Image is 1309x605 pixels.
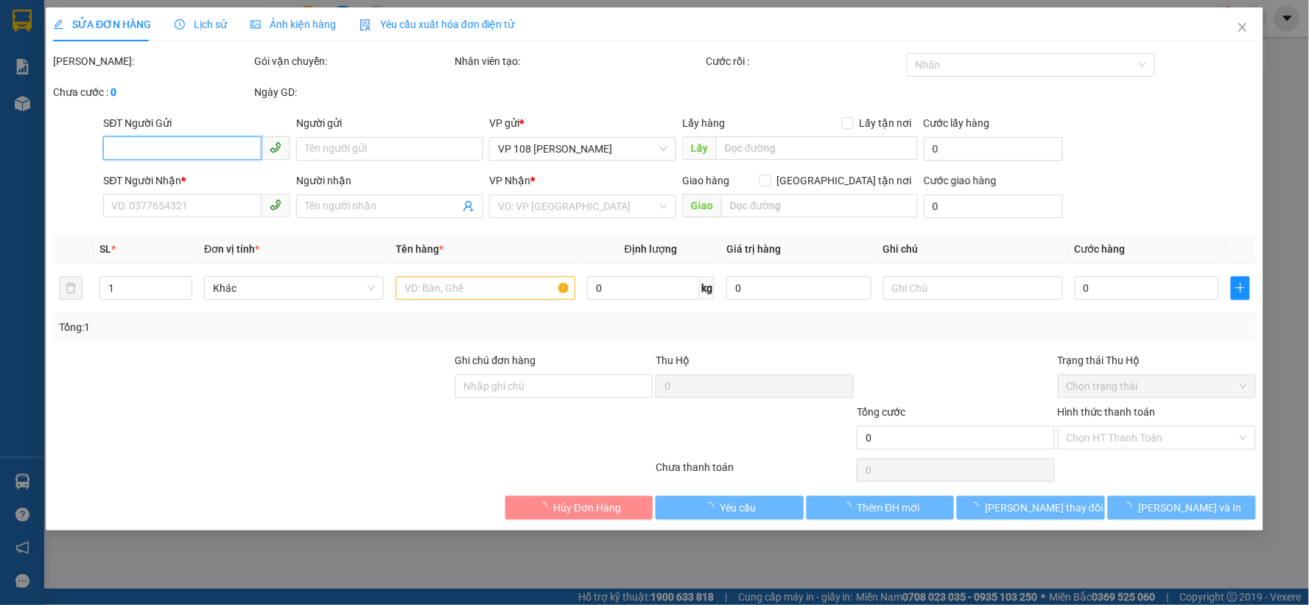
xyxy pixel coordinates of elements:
div: Người gửi [296,115,483,131]
span: loading [969,502,986,512]
img: icon [359,19,371,31]
span: picture [250,19,261,29]
div: Chưa cước : [53,84,251,100]
span: Chọn trạng thái [1067,375,1247,397]
span: Yêu cầu xuất hóa đơn điện tử [359,18,515,30]
span: loading [841,502,857,512]
span: Lấy hàng [683,117,726,129]
div: Chưa thanh toán [654,459,855,485]
span: Hủy Đơn Hàng [553,500,621,516]
label: Ghi chú đơn hàng [455,354,536,366]
span: kg [700,276,715,300]
span: phone [270,141,281,153]
div: SĐT Người Gửi [103,115,290,131]
input: Dọc đường [722,194,919,217]
div: Gói vận chuyển: [254,53,452,69]
span: edit [53,19,63,29]
button: Close [1222,7,1263,49]
span: loading [537,502,553,512]
span: Thêm ĐH mới [857,500,920,516]
span: clock-circle [175,19,185,29]
input: Ghi chú đơn hàng [455,374,653,398]
div: VP gửi [490,115,677,131]
span: Yêu cầu [720,500,756,516]
span: Giao [683,194,722,217]
span: [PERSON_NAME] thay đổi [986,500,1103,516]
input: Dọc đường [717,136,919,160]
label: Hình thức thanh toán [1058,406,1156,418]
span: Ảnh kiện hàng [250,18,336,30]
div: Người nhận [296,172,483,189]
span: close [1237,21,1249,33]
span: Định lượng [625,243,677,255]
label: Cước lấy hàng [924,117,990,129]
button: delete [59,276,83,300]
span: [PERSON_NAME] và In [1139,500,1242,516]
div: Trạng thái Thu Hộ [1058,352,1256,368]
span: Giá trị hàng [726,243,781,255]
input: Ghi Chú [883,276,1063,300]
span: plus [1232,282,1249,294]
div: SĐT Người Nhận [103,172,290,189]
span: phone [270,199,281,211]
div: Ngày GD: [254,84,452,100]
span: SL [99,243,111,255]
span: Lịch sử [175,18,227,30]
span: SỬA ĐƠN HÀNG [53,18,151,30]
input: VD: Bàn, Ghế [396,276,575,300]
span: user-add [463,200,475,212]
span: Tổng cước [857,406,905,418]
span: VP Nhận [490,175,531,186]
span: Cước hàng [1075,243,1126,255]
input: Cước giao hàng [924,195,1063,218]
span: loading [703,502,720,512]
button: [PERSON_NAME] thay đổi [958,496,1106,520]
div: Cước rồi : [706,53,905,69]
span: Lấy tận nơi [854,115,918,131]
span: Thu Hộ [656,354,689,366]
button: [PERSON_NAME] và In [1108,496,1256,520]
button: Hủy Đơn Hàng [505,496,653,520]
span: Lấy [683,136,717,160]
span: loading [1123,502,1139,512]
span: Giao hàng [683,175,730,186]
b: 0 [110,86,116,98]
span: Khác [213,277,375,299]
button: Thêm ĐH mới [807,496,955,520]
span: Đơn vị tính [204,243,259,255]
span: [GEOGRAPHIC_DATA] tận nơi [771,172,918,189]
th: Ghi chú [877,235,1069,264]
span: VP 108 Lê Hồng Phong - Vũng Tàu [499,138,668,160]
label: Cước giao hàng [924,175,997,186]
div: Tổng: 1 [59,319,505,335]
span: Tên hàng [396,243,443,255]
button: plus [1231,276,1249,300]
div: Nhân viên tạo: [455,53,703,69]
button: Yêu cầu [656,496,804,520]
div: [PERSON_NAME]: [53,53,251,69]
input: Cước lấy hàng [924,137,1063,161]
